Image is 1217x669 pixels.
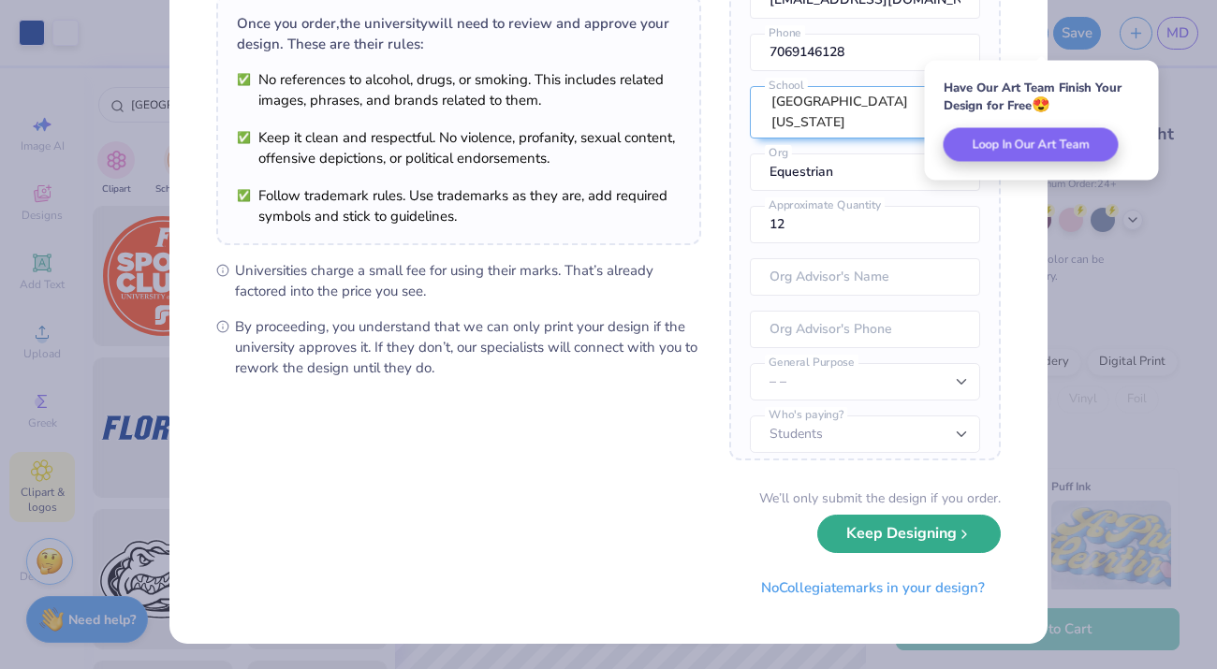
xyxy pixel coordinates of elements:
div: Have Our Art Team Finish Your Design for Free [944,80,1140,114]
button: NoCollegiatemarks in your design? [745,569,1001,607]
button: Loop In Our Art Team [944,128,1119,162]
input: Org [750,153,980,191]
input: Org Advisor's Name [750,258,980,296]
div: We’ll only submit the design if you order. [759,488,1001,508]
input: Phone [750,34,980,71]
li: Keep it clean and respectful. No violence, profanity, sexual content, offensive depictions, or po... [237,127,681,168]
span: By proceeding, you understand that we can only print your design if the university approves it. I... [235,316,701,378]
div: Once you order, the university will need to review and approve your design. These are their rules: [237,13,681,54]
div: [GEOGRAPHIC_DATA][US_STATE] [771,92,934,133]
li: No references to alcohol, drugs, or smoking. This includes related images, phrases, and brands re... [237,69,681,110]
input: Approximate Quantity [750,206,980,243]
span: 😍 [1032,95,1050,115]
span: Universities charge a small fee for using their marks. That’s already factored into the price you... [235,260,701,301]
input: Org Advisor's Phone [750,311,980,348]
li: Follow trademark rules. Use trademarks as they are, add required symbols and stick to guidelines. [237,185,681,226]
button: Keep Designing [817,515,1001,553]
